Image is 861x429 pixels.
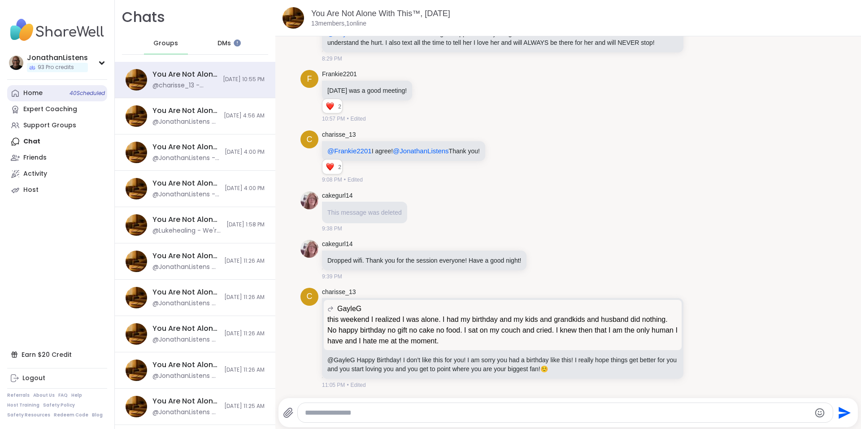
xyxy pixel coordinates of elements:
[322,115,345,123] span: 10:57 PM
[126,251,147,272] img: You Are Not Alone With This™, Oct 11
[234,39,241,47] iframe: Spotlight
[217,39,231,48] span: DMs
[152,154,219,163] div: @JonathanListens - Quick Note About Session Registration I’ve noticed that some sessions fill up ...
[337,303,361,314] span: GayleG
[325,163,335,170] button: Reactions: love
[7,101,107,117] a: Expert Coaching
[322,381,345,389] span: 11:05 PM
[347,381,348,389] span: •
[307,134,313,146] span: c
[152,226,221,235] div: @Lukehealing - We're here for you
[540,365,548,373] span: ☺️
[152,69,217,79] div: You Are Not Alone With This™, [DATE]
[126,178,147,199] img: You Are Not Alone With This™, Oct 12
[7,117,107,134] a: Support Groups
[224,294,265,301] span: [DATE] 11:26 AM
[327,147,480,156] p: I agree! Thank you!
[327,29,678,47] p: i can understand this is starting to happen with my daughter and it hurts because we were NEVER l...
[833,403,853,423] button: Send
[322,70,357,79] a: Frankie2201
[152,408,219,417] div: @JonathanListens - Quick Note About Session Registration I’ve noticed that some sessions fill up ...
[224,330,265,338] span: [DATE] 11:26 AM
[322,225,342,233] span: 9:38 PM
[327,314,678,347] p: this weekend I realized I was alone. I had my birthday and my kids and grandkids and husband did ...
[126,287,147,308] img: You Are Not Alone With This™, Oct 15
[152,372,219,381] div: @JonathanListens - Quick Note About Session Registration I’ve noticed that some sessions fill up ...
[307,290,313,303] span: c
[152,299,219,308] div: @JonathanListens - Quick Note About Session Registration I’ve noticed that some sessions fill up ...
[344,176,346,184] span: •
[23,89,43,98] div: Home
[351,381,366,389] span: Edited
[38,64,74,71] span: 93 Pro credits
[338,103,342,111] span: 2
[152,360,219,370] div: You Are Not Alone With This™: Midday Reset, [DATE]
[311,9,450,18] a: You Are Not Alone With This™, [DATE]
[23,186,39,195] div: Host
[322,191,353,200] a: cakegurl14
[152,287,219,297] div: You Are Not Alone With This™, [DATE]
[152,396,219,406] div: You Are Not Alone With This™, [DATE]
[226,221,265,229] span: [DATE] 1:58 PM
[393,147,448,155] span: @JonathanListens
[322,240,353,249] a: cakegurl14
[153,39,178,48] span: Groups
[7,370,107,386] a: Logout
[7,166,107,182] a: Activity
[7,14,107,46] img: ShareWell Nav Logo
[152,324,219,334] div: You Are Not Alone With This™: Midday Reset, [DATE]
[300,240,318,258] img: https://sharewell-space-live.sfo3.digitaloceanspaces.com/user-generated/0ae773e8-4ed3-419a-8ed2-f...
[348,176,363,184] span: Edited
[327,209,402,216] span: This message was deleted
[325,103,335,110] button: Reactions: love
[305,408,811,417] textarea: Type your message
[7,182,107,198] a: Host
[152,335,219,344] div: @JonathanListens - Quick Note About Session Registration I’ve noticed that some sessions fill up ...
[311,19,366,28] p: 13 members, 1 online
[814,407,825,418] button: Emoji picker
[43,402,75,408] a: Safety Policy
[126,142,147,163] img: You Are Not Alone With This™: Midday Reset, Oct 12
[322,99,338,113] div: Reaction list
[122,7,165,27] h1: Chats
[152,263,219,272] div: @JonathanListens - Quick Note About Session Registration I’ve noticed that some sessions fill up ...
[71,392,82,399] a: Help
[23,105,77,114] div: Expert Coaching
[7,347,107,363] div: Earn $20 Credit
[9,56,23,70] img: JonathanListens
[322,176,342,184] span: 9:08 PM
[23,121,76,130] div: Support Groups
[322,160,338,174] div: Reaction list
[126,105,147,127] img: You Are Not Alone With This™: Midday Reset, Oct 17
[22,374,45,383] div: Logout
[92,412,103,418] a: Blog
[152,215,221,225] div: You Are Not Alone With This™: Midday Reset, [DATE]
[152,251,219,261] div: You Are Not Alone With This™, [DATE]
[23,153,47,162] div: Friends
[307,73,312,85] span: F
[225,185,265,192] span: [DATE] 4:00 PM
[224,403,265,410] span: [DATE] 11:25 AM
[152,178,219,188] div: You Are Not Alone With This™, [DATE]
[27,53,88,63] div: JonathanListens
[225,148,265,156] span: [DATE] 4:00 PM
[7,402,39,408] a: Host Training
[152,190,219,199] div: @JonathanListens - Quick Note About Session Registration I’ve noticed that some sessions fill up ...
[23,169,47,178] div: Activity
[152,81,217,90] div: @charisse_13 - @GayleG Happy Birthday! I don’t like this for you! I am sorry you had a birthday l...
[322,55,342,63] span: 8:29 PM
[224,112,265,120] span: [DATE] 4:56 AM
[152,142,219,152] div: You Are Not Alone With This™: Midday Reset, [DATE]
[322,130,356,139] a: charisse_13
[54,412,88,418] a: Redeem Code
[351,115,366,123] span: Edited
[347,115,348,123] span: •
[152,117,218,126] div: @JonathanListens - Quick Note About Session Registration I’ve noticed that some of my sessions fi...
[58,392,68,399] a: FAQ
[283,7,304,29] img: You Are Not Alone With This™, Oct 14
[327,355,678,373] p: @GayleG Happy Birthday! I don’t like this for you! I am sorry you had a birthday like this! I rea...
[322,273,342,281] span: 9:39 PM
[327,256,521,265] p: Dropped wifi. Thank you for the session everyone! Have a good night!
[152,106,218,116] div: You Are Not Alone With This™: Midday Reset, [DATE]
[126,396,147,417] img: You Are Not Alone With This™, Oct 16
